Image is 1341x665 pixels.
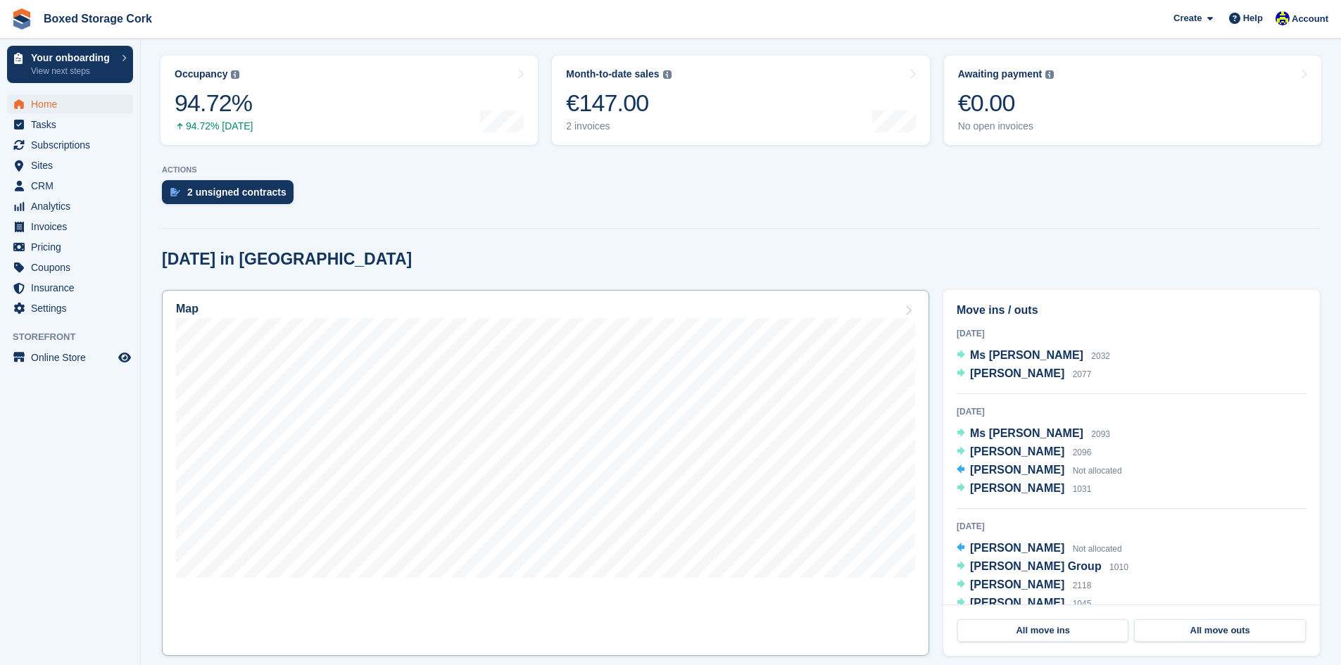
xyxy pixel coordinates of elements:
[970,597,1064,609] span: [PERSON_NAME]
[31,53,115,63] p: Your onboarding
[7,115,133,134] a: menu
[1073,369,1092,379] span: 2077
[11,8,32,30] img: stora-icon-8386f47178a22dfd0bd8f6a31ec36ba5ce8667c1dd55bd0f319d3a0aa187defe.svg
[1045,70,1054,79] img: icon-info-grey-7440780725fd019a000dd9b08b2336e03edf1995a4989e88bcd33f0948082b44.svg
[7,135,133,155] a: menu
[958,120,1054,132] div: No open invoices
[31,217,115,236] span: Invoices
[957,425,1110,443] a: Ms [PERSON_NAME] 2093
[162,165,1320,175] p: ACTIONS
[116,349,133,366] a: Preview store
[7,348,133,367] a: menu
[970,427,1083,439] span: Ms [PERSON_NAME]
[566,68,659,80] div: Month-to-date sales
[957,540,1122,558] a: [PERSON_NAME] Not allocated
[7,278,133,298] a: menu
[7,156,133,175] a: menu
[7,237,133,257] a: menu
[187,186,287,198] div: 2 unsigned contracts
[176,303,199,315] h2: Map
[170,188,180,196] img: contract_signature_icon-13c848040528278c33f63329250d36e43548de30e8caae1d1a13099fd9432cc5.svg
[970,482,1064,494] span: [PERSON_NAME]
[1173,11,1202,25] span: Create
[552,56,929,145] a: Month-to-date sales €147.00 2 invoices
[1073,466,1122,476] span: Not allocated
[566,120,671,132] div: 2 invoices
[1073,599,1092,609] span: 1045
[1073,484,1092,494] span: 1031
[970,349,1083,361] span: Ms [PERSON_NAME]
[13,330,140,344] span: Storefront
[970,464,1064,476] span: [PERSON_NAME]
[231,70,239,79] img: icon-info-grey-7440780725fd019a000dd9b08b2336e03edf1995a4989e88bcd33f0948082b44.svg
[160,56,538,145] a: Occupancy 94.72% 94.72% [DATE]
[1292,12,1328,26] span: Account
[970,560,1102,572] span: [PERSON_NAME] Group
[7,94,133,114] a: menu
[31,298,115,318] span: Settings
[31,156,115,175] span: Sites
[970,578,1064,590] span: [PERSON_NAME]
[1134,619,1305,642] a: All move outs
[566,89,671,118] div: €147.00
[175,89,253,118] div: 94.72%
[31,237,115,257] span: Pricing
[1091,351,1110,361] span: 2032
[31,278,115,298] span: Insurance
[1073,544,1122,554] span: Not allocated
[31,258,115,277] span: Coupons
[31,348,115,367] span: Online Store
[31,115,115,134] span: Tasks
[31,176,115,196] span: CRM
[957,558,1128,576] a: [PERSON_NAME] Group 1010
[162,250,412,269] h2: [DATE] in [GEOGRAPHIC_DATA]
[957,327,1307,340] div: [DATE]
[944,56,1321,145] a: Awaiting payment €0.00 No open invoices
[7,217,133,236] a: menu
[957,347,1110,365] a: Ms [PERSON_NAME] 2032
[970,542,1064,554] span: [PERSON_NAME]
[31,135,115,155] span: Subscriptions
[957,520,1307,533] div: [DATE]
[1073,581,1092,590] span: 2118
[970,445,1064,457] span: [PERSON_NAME]
[1091,429,1110,439] span: 2093
[7,176,133,196] a: menu
[957,365,1091,384] a: [PERSON_NAME] 2077
[957,443,1091,462] a: [PERSON_NAME] 2096
[31,196,115,216] span: Analytics
[31,65,115,77] p: View next steps
[957,405,1307,418] div: [DATE]
[175,120,253,132] div: 94.72% [DATE]
[1276,11,1290,25] img: Vincent
[970,367,1064,379] span: [PERSON_NAME]
[958,68,1043,80] div: Awaiting payment
[957,480,1091,498] a: [PERSON_NAME] 1031
[957,595,1091,613] a: [PERSON_NAME] 1045
[38,7,158,30] a: Boxed Storage Cork
[1109,562,1128,572] span: 1010
[7,196,133,216] a: menu
[958,89,1054,118] div: €0.00
[957,302,1307,319] h2: Move ins / outs
[663,70,672,79] img: icon-info-grey-7440780725fd019a000dd9b08b2336e03edf1995a4989e88bcd33f0948082b44.svg
[7,298,133,318] a: menu
[1073,448,1092,457] span: 2096
[957,462,1122,480] a: [PERSON_NAME] Not allocated
[175,68,227,80] div: Occupancy
[1243,11,1263,25] span: Help
[31,94,115,114] span: Home
[7,46,133,83] a: Your onboarding View next steps
[162,180,301,211] a: 2 unsigned contracts
[957,619,1128,642] a: All move ins
[7,258,133,277] a: menu
[957,576,1091,595] a: [PERSON_NAME] 2118
[162,290,929,656] a: Map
